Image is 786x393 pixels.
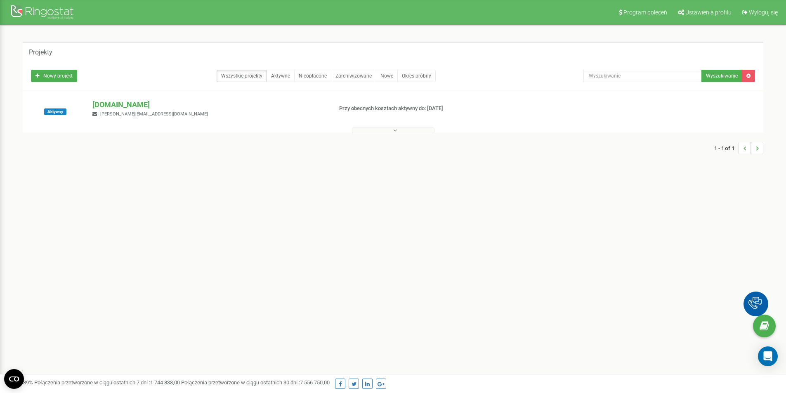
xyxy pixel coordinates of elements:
[181,379,330,386] span: Połączenia przetworzone w ciągu ostatnich 30 dni :
[714,142,739,154] span: 1 - 1 of 1
[4,369,24,389] button: Open CMP widget
[34,379,180,386] span: Połączenia przetworzone w ciągu ostatnich 7 dni :
[397,70,436,82] a: Okres próbny
[714,134,763,162] nav: ...
[758,346,778,366] div: Open Intercom Messenger
[685,9,732,16] span: Ustawienia profilu
[701,70,742,82] button: Wyszukiwanie
[29,49,52,56] h5: Projekty
[44,108,66,115] span: Aktywny
[31,70,77,82] a: Nowy projekt
[100,111,208,117] span: [PERSON_NAME][EMAIL_ADDRESS][DOMAIN_NAME]
[331,70,376,82] a: Zarchiwizowane
[339,105,511,113] p: Przy obecnych kosztach aktywny do: [DATE]
[92,99,326,110] p: [DOMAIN_NAME]
[749,9,778,16] span: Wyloguj się
[623,9,667,16] span: Program poleceń
[267,70,295,82] a: Aktywne
[376,70,398,82] a: Nowe
[217,70,267,82] a: Wszystkie projekty
[300,379,330,386] u: 7 556 750,00
[583,70,702,82] input: Wyszukiwanie
[294,70,331,82] a: Nieopłacone
[150,379,180,386] u: 1 744 838,00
